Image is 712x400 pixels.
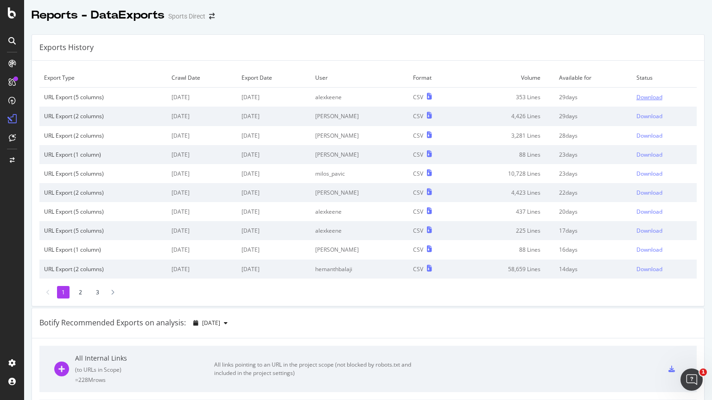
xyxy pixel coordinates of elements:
[237,88,311,107] td: [DATE]
[209,13,215,19] div: arrow-right-arrow-left
[554,68,631,88] td: Available for
[413,227,423,235] div: CSV
[39,317,186,328] div: Botify Recommended Exports on analysis:
[57,286,70,298] li: 1
[44,93,162,101] div: URL Export (5 columns)
[167,221,237,240] td: [DATE]
[168,12,205,21] div: Sports Direct
[311,164,408,183] td: milos_pavic
[413,151,423,159] div: CSV
[190,316,231,330] button: [DATE]
[311,183,408,202] td: [PERSON_NAME]
[554,240,631,259] td: 16 days
[460,126,554,145] td: 3,281 Lines
[237,240,311,259] td: [DATE]
[636,112,692,120] a: Download
[237,126,311,145] td: [DATE]
[311,202,408,221] td: alexkeene
[408,68,461,88] td: Format
[311,107,408,126] td: [PERSON_NAME]
[91,286,104,298] li: 3
[554,202,631,221] td: 20 days
[413,93,423,101] div: CSV
[237,221,311,240] td: [DATE]
[202,319,220,327] span: 2025 Aug. 12th
[167,240,237,259] td: [DATE]
[237,260,311,279] td: [DATE]
[39,42,94,53] div: Exports History
[44,112,162,120] div: URL Export (2 columns)
[167,107,237,126] td: [DATE]
[413,189,423,197] div: CSV
[44,246,162,254] div: URL Export (1 column)
[32,7,165,23] div: Reports - DataExports
[460,183,554,202] td: 4,423 Lines
[636,265,662,273] div: Download
[636,151,662,159] div: Download
[554,126,631,145] td: 28 days
[636,208,692,216] a: Download
[167,88,237,107] td: [DATE]
[460,145,554,164] td: 88 Lines
[636,246,662,254] div: Download
[632,68,697,88] td: Status
[237,68,311,88] td: Export Date
[554,183,631,202] td: 22 days
[311,260,408,279] td: hemanthbalaji
[554,260,631,279] td: 14 days
[311,88,408,107] td: alexkeene
[460,107,554,126] td: 4,426 Lines
[554,145,631,164] td: 23 days
[460,68,554,88] td: Volume
[44,227,162,235] div: URL Export (5 columns)
[44,170,162,178] div: URL Export (5 columns)
[636,227,662,235] div: Download
[636,93,692,101] a: Download
[413,112,423,120] div: CSV
[413,132,423,140] div: CSV
[214,361,423,377] div: All links pointing to an URL in the project scope (not blocked by robots.txt and included in the ...
[75,376,214,384] div: = 228M rows
[75,354,214,363] div: All Internal Links
[167,260,237,279] td: [DATE]
[413,265,423,273] div: CSV
[311,221,408,240] td: alexkeene
[167,202,237,221] td: [DATE]
[636,265,692,273] a: Download
[636,151,692,159] a: Download
[44,189,162,197] div: URL Export (2 columns)
[636,227,692,235] a: Download
[44,265,162,273] div: URL Export (2 columns)
[460,240,554,259] td: 88 Lines
[636,132,692,140] a: Download
[167,68,237,88] td: Crawl Date
[39,68,167,88] td: Export Type
[167,145,237,164] td: [DATE]
[237,145,311,164] td: [DATE]
[44,132,162,140] div: URL Export (2 columns)
[636,189,662,197] div: Download
[699,368,707,376] span: 1
[460,260,554,279] td: 58,659 Lines
[237,183,311,202] td: [DATE]
[167,126,237,145] td: [DATE]
[74,286,87,298] li: 2
[636,170,692,178] a: Download
[413,246,423,254] div: CSV
[311,145,408,164] td: [PERSON_NAME]
[167,164,237,183] td: [DATE]
[636,246,692,254] a: Download
[413,170,423,178] div: CSV
[44,151,162,159] div: URL Export (1 column)
[311,240,408,259] td: [PERSON_NAME]
[44,208,162,216] div: URL Export (5 columns)
[554,164,631,183] td: 23 days
[460,164,554,183] td: 10,728 Lines
[460,221,554,240] td: 225 Lines
[636,189,692,197] a: Download
[413,208,423,216] div: CSV
[460,202,554,221] td: 437 Lines
[636,132,662,140] div: Download
[237,164,311,183] td: [DATE]
[460,88,554,107] td: 353 Lines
